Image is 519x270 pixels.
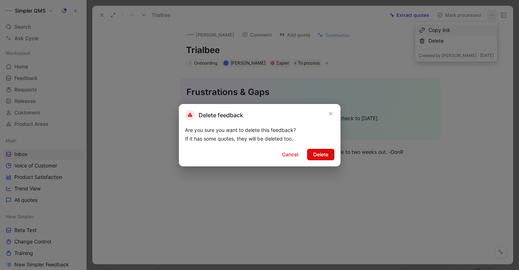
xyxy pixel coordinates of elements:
span: Cancel [282,150,298,159]
button: Delete [307,149,334,160]
h2: Delete feedback [185,110,243,120]
button: Cancel [276,149,304,160]
div: Are you sure you want to delete this feedback? If it has some quotes, they will be deleted too. [185,126,334,143]
span: Delete [313,150,328,159]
